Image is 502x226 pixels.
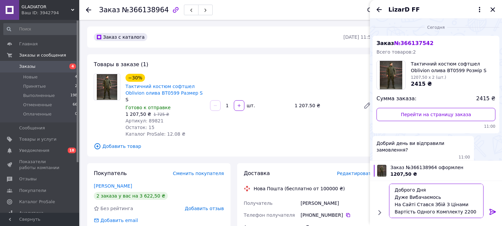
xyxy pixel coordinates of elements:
div: [PERSON_NAME] [299,197,375,209]
span: Покупатели [19,188,46,194]
span: 11:00 12.10.2025 [377,124,495,129]
span: Заказ [99,6,120,14]
span: 4 [69,64,76,69]
span: Сменить покупателя [173,171,224,176]
span: 1 725 ₴ [154,112,169,117]
span: Показатели работы компании [19,159,61,171]
span: Сегодня [425,25,448,30]
span: Уведомления [19,148,49,154]
span: Отзывы [19,176,37,182]
span: 2415 ₴ [476,95,495,103]
div: шт. [245,102,256,109]
span: Каталог ProSale: 12.08 ₴ [126,131,185,137]
span: 2415 ₴ [411,81,432,87]
a: Редактировать [361,99,374,112]
span: Без рейтинга [100,206,133,211]
div: Ваш ID: 3942794 [21,10,79,16]
span: 2 [75,83,77,89]
span: Получатель [244,201,272,206]
span: GLADIATOR [21,4,71,10]
div: 1 207.50 ₴ [292,101,358,110]
span: Главная [19,41,38,47]
span: 1207,50 ₴ [390,171,417,177]
span: 198 [70,93,77,99]
input: Поиск [3,23,78,35]
span: 18 [68,148,76,153]
span: Сумма заказа: [377,95,416,103]
img: 6641828450_w1000_h1000_taktichnij-kostyum-softshel.jpg [380,61,403,89]
span: Заказы и сообщения [19,52,66,58]
span: Новые [23,74,38,80]
span: Товары и услуги [19,136,56,142]
span: 11:00 12.10.2025 [459,155,470,160]
span: №366138964 [122,6,169,14]
span: Остаток: 15 [126,125,155,130]
span: Заказ №366138964 оформлен [390,164,498,171]
div: Вернуться назад [86,7,91,13]
img: Тактичний костюм софтшел Oblivion олива ВТ0599 Размер S [97,74,117,100]
button: Назад [375,6,383,14]
span: Заказ [377,40,434,46]
span: 1207,50 x 2 (шт.) [411,75,446,80]
button: Закрыть [489,6,497,14]
span: Отмененные [23,102,52,108]
span: Оплаченные [23,111,52,117]
a: Тактичний костюм софтшел Oblivion олива ВТ0599 Размер S [126,84,203,96]
a: [PERSON_NAME] [94,183,132,189]
div: [PHONE_NUMBER] [301,212,374,218]
button: Показать кнопки [375,208,384,217]
button: LizarD FF [388,5,484,14]
div: 12.10.2025 [373,24,499,30]
time: [DATE] 11:56 [343,34,374,40]
span: Покупатель [94,170,127,176]
span: LizarD FF [388,5,420,14]
span: Добавить отзыв [185,206,224,211]
span: Телефон получателя [244,212,295,218]
div: Добавить email [93,217,139,224]
div: S [126,96,205,103]
span: Добавить товар [94,143,374,150]
span: Заказы [19,64,35,69]
span: Всего товаров: 2 [377,49,416,55]
div: Добавить email [100,217,139,224]
div: −30% [126,74,145,82]
span: Принятые [23,83,46,89]
span: Товары в заказе (1) [94,61,148,68]
span: № 366137542 [394,40,433,46]
span: Сообщения [19,125,45,131]
span: 0 [75,111,77,117]
span: Тактичний костюм софтшел Oblivion олива ВТ0599 Розмір S [411,61,495,74]
span: 66 [73,102,77,108]
div: 2 заказа у вас на 3 622,50 ₴ [94,192,168,200]
span: Доставка [244,170,270,176]
div: Статус заказа [367,7,412,13]
span: Добрий день ви відправили замовлення? [377,140,470,153]
div: Заказ с каталога [94,33,147,41]
span: Каталог ProSale [19,199,55,205]
div: Нова Пошта (бесплатно от 100000 ₴) [252,185,346,192]
span: 4 [75,74,77,80]
span: Готово к отправке [126,105,171,110]
span: Артикул: 89821 [126,118,163,123]
span: Выполненные [23,93,55,99]
textarea: Доброго Дня Дуже Вибачаємось На Сайті Стався Збій З Цінами Вартість Одного Комплекту 2200 грн [389,184,484,218]
a: Перейти на страницу заказа [377,108,495,121]
span: Аналитика [19,210,44,216]
span: Редактировать [337,171,374,176]
img: 6641828450_w100_h100_taktichnij-kostyum-softshel.jpg [377,165,387,177]
span: 1 207,50 ₴ [126,112,151,117]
